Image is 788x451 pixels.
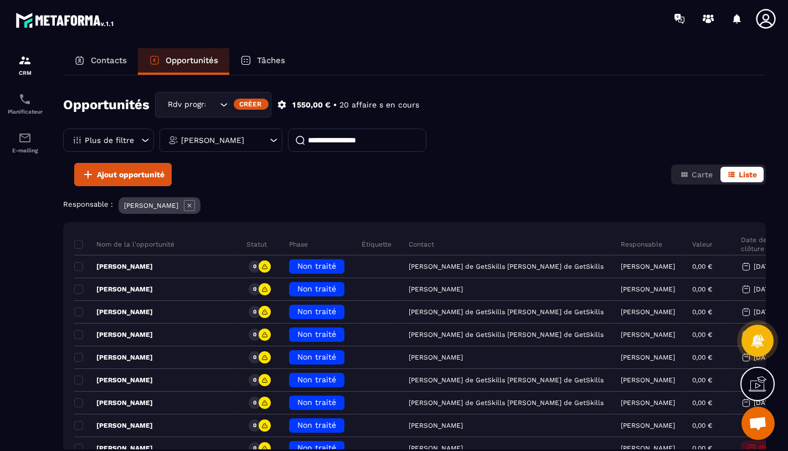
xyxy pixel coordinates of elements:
[253,399,256,407] p: 0
[63,48,138,75] a: Contacts
[297,330,336,339] span: Non traité
[409,240,434,249] p: Contact
[673,167,719,182] button: Carte
[297,398,336,407] span: Non traité
[297,375,336,384] span: Non traité
[3,70,47,76] p: CRM
[257,55,285,65] p: Tâches
[692,285,712,293] p: 0,00 €
[3,123,47,162] a: emailemailE-mailing
[621,285,675,293] p: [PERSON_NAME]
[621,331,675,339] p: [PERSON_NAME]
[3,45,47,84] a: formationformationCRM
[97,169,164,180] span: Ajout opportunité
[74,240,174,249] p: Nom de la l'opportunité
[739,170,757,179] span: Liste
[74,421,153,430] p: [PERSON_NAME]
[692,422,712,429] p: 0,00 €
[74,353,153,362] p: [PERSON_NAME]
[253,308,256,316] p: 0
[692,263,712,270] p: 0,00 €
[85,136,134,144] p: Plus de filtre
[253,376,256,384] p: 0
[74,163,172,186] button: Ajout opportunité
[253,422,256,429] p: 0
[741,235,786,253] p: Date de clôture
[124,202,178,209] p: [PERSON_NAME]
[754,308,775,316] p: [DATE]
[692,308,712,316] p: 0,00 €
[720,167,764,182] button: Liste
[621,353,675,361] p: [PERSON_NAME]
[621,422,675,429] p: [PERSON_NAME]
[18,131,32,145] img: email
[138,48,229,75] a: Opportunités
[63,94,150,116] h2: Opportunités
[246,240,267,249] p: Statut
[692,170,713,179] span: Carte
[74,262,153,271] p: [PERSON_NAME]
[297,262,336,270] span: Non traité
[741,407,775,440] a: Ouvrir le chat
[18,93,32,106] img: scheduler
[621,399,675,407] p: [PERSON_NAME]
[692,240,713,249] p: Valeur
[63,200,113,208] p: Responsable :
[292,100,331,110] p: 1 550,00 €
[692,376,712,384] p: 0,00 €
[155,92,271,117] div: Search for option
[206,99,217,111] input: Search for option
[74,376,153,385] p: [PERSON_NAME]
[16,10,115,30] img: logo
[74,398,153,407] p: [PERSON_NAME]
[692,353,712,361] p: 0,00 €
[692,399,712,407] p: 0,00 €
[253,331,256,339] p: 0
[754,285,775,293] p: [DATE]
[621,263,675,270] p: [PERSON_NAME]
[297,421,336,429] span: Non traité
[234,99,269,110] div: Créer
[289,240,308,249] p: Phase
[754,399,775,407] p: [DATE]
[18,54,32,67] img: formation
[339,100,419,110] p: 20 affaire s en cours
[229,48,296,75] a: Tâches
[165,99,206,111] span: Rdv programmé
[362,240,392,249] p: Étiquette
[166,55,218,65] p: Opportunités
[333,100,337,110] p: •
[74,307,153,316] p: [PERSON_NAME]
[621,308,675,316] p: [PERSON_NAME]
[74,330,153,339] p: [PERSON_NAME]
[297,352,336,361] span: Non traité
[621,376,675,384] p: [PERSON_NAME]
[297,284,336,293] span: Non traité
[253,263,256,270] p: 0
[692,331,712,339] p: 0,00 €
[74,285,153,294] p: [PERSON_NAME]
[3,147,47,153] p: E-mailing
[621,240,662,249] p: Responsable
[3,84,47,123] a: schedulerschedulerPlanificateur
[754,263,775,270] p: [DATE]
[3,109,47,115] p: Planificateur
[181,136,244,144] p: [PERSON_NAME]
[297,307,336,316] span: Non traité
[253,353,256,361] p: 0
[91,55,127,65] p: Contacts
[253,285,256,293] p: 0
